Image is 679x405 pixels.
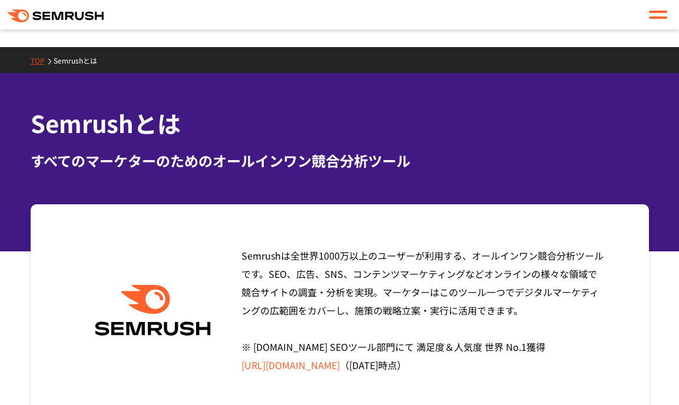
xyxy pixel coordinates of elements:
img: Semrush [89,285,217,336]
span: Semrushは全世界1000万以上のユーザーが利用する、オールインワン競合分析ツールです。SEO、広告、SNS、コンテンツマーケティングなどオンラインの様々な領域で競合サイトの調査・分析を実現... [241,248,604,372]
div: すべてのマーケターのためのオールインワン競合分析ツール [31,150,649,171]
a: TOP [31,55,54,65]
a: Semrushとは [54,55,106,65]
a: [URL][DOMAIN_NAME] [241,358,340,372]
h1: Semrushとは [31,106,649,141]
